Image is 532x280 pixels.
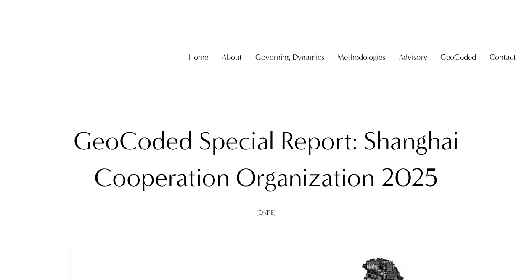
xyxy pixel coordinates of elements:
[222,49,242,65] a: folder dropdown
[399,50,427,64] span: Advisory
[69,123,463,195] h1: GeoCoded Special Report: Shanghai Cooperation Organization 2025
[189,49,208,65] a: Home
[337,50,385,64] span: Methodologies
[256,208,276,216] span: [DATE]
[255,50,324,64] span: Governing Dynamics
[337,49,385,65] a: folder dropdown
[16,19,93,96] img: Christopher Sanchez &amp; Co.
[440,50,476,64] span: GeoCoded
[255,49,324,65] a: folder dropdown
[490,49,516,65] a: folder dropdown
[222,50,242,64] span: About
[490,50,516,64] span: Contact
[440,49,476,65] a: folder dropdown
[399,49,427,65] a: folder dropdown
